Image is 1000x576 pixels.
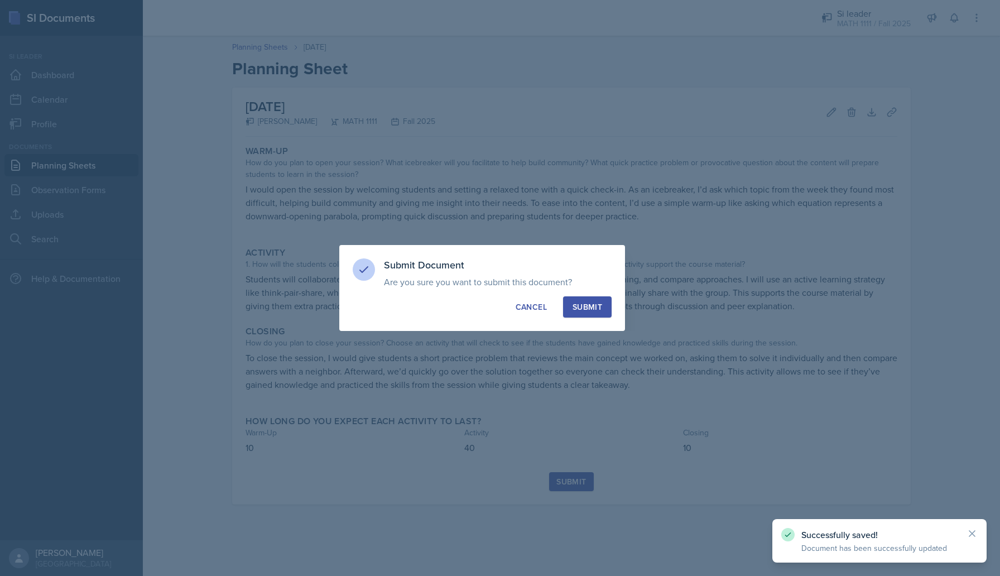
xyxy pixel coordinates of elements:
h3: Submit Document [384,258,612,272]
div: Cancel [516,301,547,313]
p: Are you sure you want to submit this document? [384,276,612,287]
p: Document has been successfully updated [801,543,958,554]
button: Submit [563,296,612,318]
div: Submit [573,301,602,313]
button: Cancel [506,296,556,318]
p: Successfully saved! [801,529,958,540]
